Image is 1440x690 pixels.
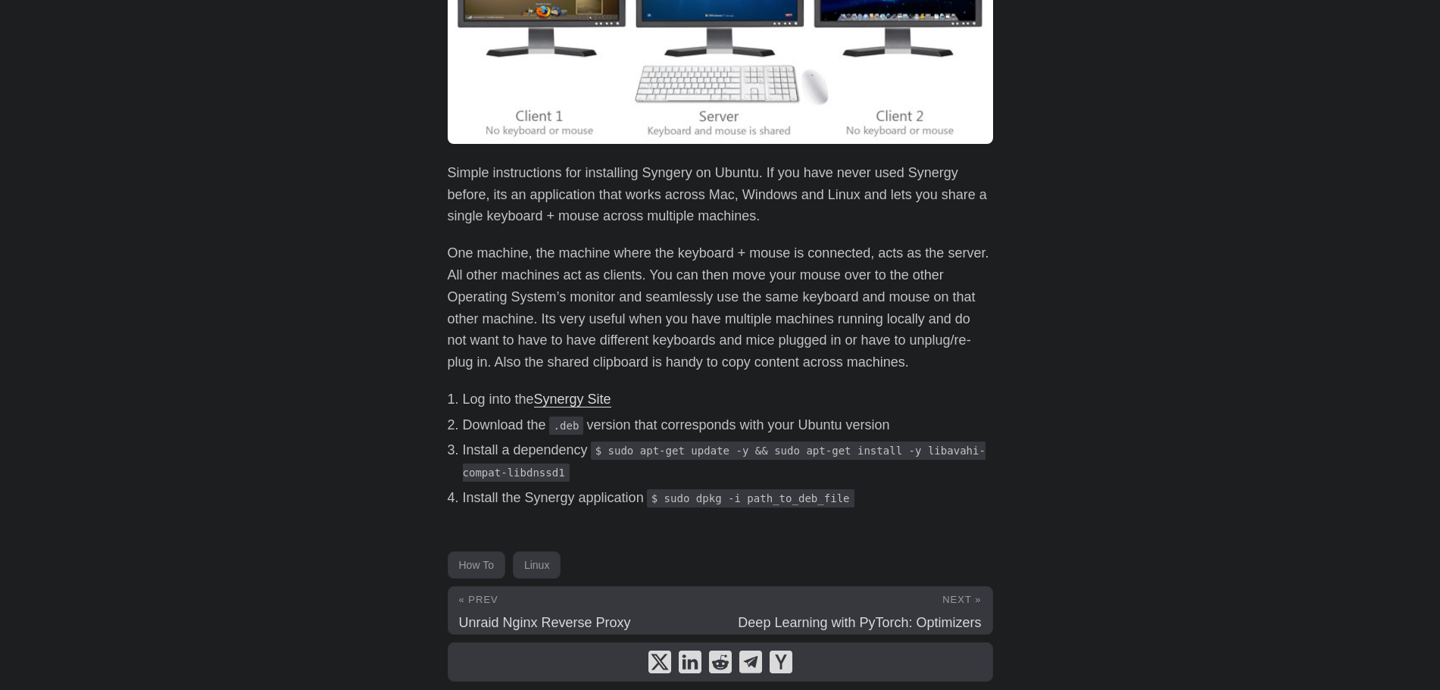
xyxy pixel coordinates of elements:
[448,242,993,373] p: One machine, the machine where the keyboard + mouse is connected, acts as the server. All other m...
[647,489,854,507] code: $ sudo dpkg -i path_to_deb_file
[648,651,671,673] a: share How To Install Synergy On Ubuntu on x
[513,551,561,579] a: Linux
[463,389,993,411] li: Log into the
[448,551,505,579] a: How To
[679,651,701,673] a: share How To Install Synergy On Ubuntu on linkedin
[463,487,993,509] li: Install the Synergy application
[463,442,986,482] code: $ sudo apt-get update -y && sudo apt-get install -y libavahi-compat-libdnssd1
[739,651,762,673] a: share How To Install Synergy On Ubuntu on telegram
[534,392,611,407] a: Synergy Site
[463,439,993,483] li: Install a dependency
[738,615,981,630] span: Deep Learning with PyTorch: Optimizers
[709,651,732,673] a: share How To Install Synergy On Ubuntu on reddit
[459,594,498,605] span: « Prev
[448,162,993,227] p: Simple instructions for installing Syngery on Ubuntu. If you have never used Synergy before, its ...
[549,417,584,435] code: .deb
[448,587,720,634] a: « Prev Unraid Nginx Reverse Proxy
[720,587,992,634] a: Next » Deep Learning with PyTorch: Optimizers
[463,414,993,436] li: Download the version that corresponds with your Ubuntu version
[459,615,631,630] span: Unraid Nginx Reverse Proxy
[942,594,981,605] span: Next »
[770,651,792,673] a: share How To Install Synergy On Ubuntu on ycombinator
